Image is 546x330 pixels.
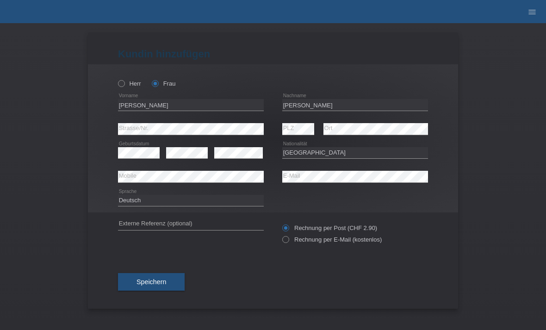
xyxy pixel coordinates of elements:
input: Herr [118,80,124,86]
i: menu [527,7,537,17]
label: Rechnung per Post (CHF 2.90) [282,224,377,231]
label: Herr [118,80,141,87]
input: Rechnung per Post (CHF 2.90) [282,224,288,236]
button: Speichern [118,273,185,291]
input: Rechnung per E-Mail (kostenlos) [282,236,288,248]
label: Rechnung per E-Mail (kostenlos) [282,236,382,243]
span: Speichern [136,278,166,286]
a: menu [523,9,541,14]
h1: Kundin hinzufügen [118,48,428,60]
label: Frau [152,80,175,87]
input: Frau [152,80,158,86]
